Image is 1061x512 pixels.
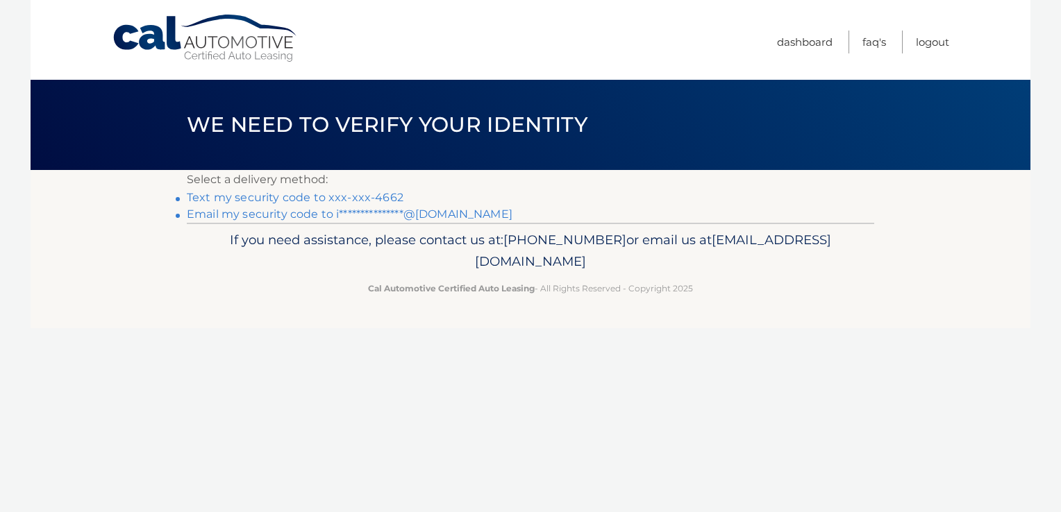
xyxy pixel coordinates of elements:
[916,31,949,53] a: Logout
[187,191,403,204] a: Text my security code to xxx-xxx-4662
[777,31,833,53] a: Dashboard
[187,170,874,189] p: Select a delivery method:
[196,281,865,296] p: - All Rights Reserved - Copyright 2025
[196,229,865,273] p: If you need assistance, please contact us at: or email us at
[862,31,886,53] a: FAQ's
[503,232,626,248] span: [PHONE_NUMBER]
[187,112,587,137] span: We need to verify your identity
[368,283,535,293] strong: Cal Automotive Certified Auto Leasing
[112,14,299,63] a: Cal Automotive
